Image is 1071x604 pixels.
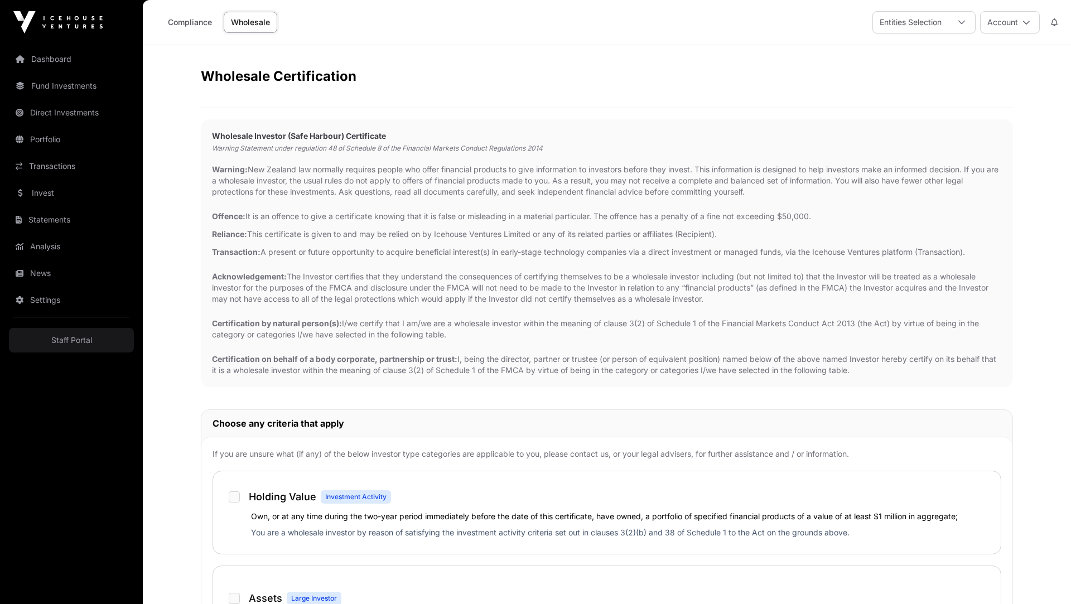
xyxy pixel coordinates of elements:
strong: Reliance: [212,229,247,239]
a: Analysis [9,234,134,259]
a: Dashboard [9,47,134,71]
span: Large Investor [291,594,337,603]
p: A present or future opportunity to acquire beneficial interest(s) in early-stage technology compa... [212,247,1002,258]
p: I/we certify that I am/we are a wholesale investor within the meaning of clause 3(2) of Schedule ... [212,318,1002,340]
strong: Transaction: [212,247,260,257]
strong: Certification by natural person(s): [212,318,342,328]
a: Portfolio [9,127,134,152]
h2: Wholesale Investor (Safe Harbour) Certificate [212,131,1002,142]
p: You are a wholesale investor by reason of satisfying the investment activity criteria set out in ... [251,527,990,543]
a: Transactions [9,154,134,178]
a: Compliance [161,12,219,33]
p: It is an offence to give a certificate knowing that it is false or misleading in a material parti... [212,211,1002,222]
a: Wholesale [224,12,277,33]
a: Staff Portal [9,328,134,352]
strong: Acknowledgement: [212,272,287,281]
h1: Holding Value [249,489,316,505]
p: The Investor certifies that they understand the consequences of certifying themselves to be a who... [212,271,1002,305]
label: Own, or at any time during the two-year period immediately before the date of this certificate, h... [251,511,958,521]
p: I, being the director, partner or trustee (or person of equivalent position) named below of the a... [212,354,1002,376]
span: Investment Activity [325,492,387,501]
a: Settings [9,288,134,312]
a: Fund Investments [9,74,134,98]
a: Statements [9,207,134,232]
button: Account [980,11,1040,33]
p: If you are unsure what (if any) of the below investor type categories are applicable to you, plea... [213,448,1001,460]
a: Invest [9,181,134,205]
img: Icehouse Ventures Logo [13,11,103,33]
p: This certificate is given to and may be relied on by Icehouse Ventures Limited or any of its rela... [212,229,1002,240]
p: Warning Statement under regulation 48 of Schedule 8 of the Financial Markets Conduct Regulations ... [212,144,1002,153]
div: Entities Selection [873,12,948,33]
strong: Warning: [212,165,248,174]
strong: Certification on behalf of a body corporate, partnership or trust: [212,354,457,364]
h2: Choose any criteria that apply [213,417,1001,430]
p: New Zealand law normally requires people who offer financial products to give information to inve... [212,164,1002,197]
h2: Wholesale Certification [201,67,1013,85]
a: News [9,261,134,286]
a: Direct Investments [9,100,134,125]
strong: Offence: [212,211,245,221]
